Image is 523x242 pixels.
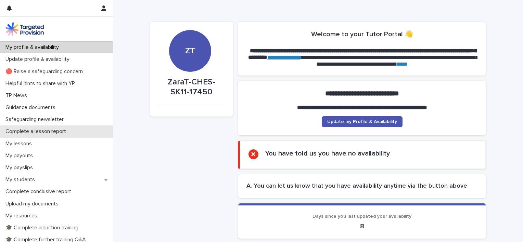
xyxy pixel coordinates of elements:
[3,188,77,195] p: Complete conclusive report
[3,201,64,207] p: Upload my documents
[5,22,44,36] img: M5nRWzHhSzIhMunXDL62
[158,77,225,97] p: ZaraT-CHES-SK11-17450
[327,119,397,124] span: Update my Profile & Availability
[3,104,61,111] p: Guidance documents
[3,68,88,75] p: 🔴 Raise a safeguarding concern
[3,140,37,147] p: My lessons
[246,183,477,190] h2: A. You can let us know that you have availability anytime via the button above
[3,56,75,63] p: Update profile & availability
[311,30,413,38] h2: Welcome to your Tutor Portal 👋
[169,4,211,56] div: ZT
[3,116,69,123] p: Safeguarding newsletter
[322,116,403,127] a: Update my Profile & Availability
[265,149,390,158] h2: You have told us you have no availability
[3,152,38,159] p: My payouts
[3,128,72,135] p: Complete a lesson report
[3,80,80,87] p: Helpful hints to share with YP
[246,222,477,230] p: 8
[3,213,43,219] p: My resources
[3,92,33,99] p: TP News
[3,225,84,231] p: 🎓 Complete induction training
[3,176,40,183] p: My students
[312,214,411,219] span: Days since you last updated your availability
[3,44,64,51] p: My profile & availability
[3,164,38,171] p: My payslips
